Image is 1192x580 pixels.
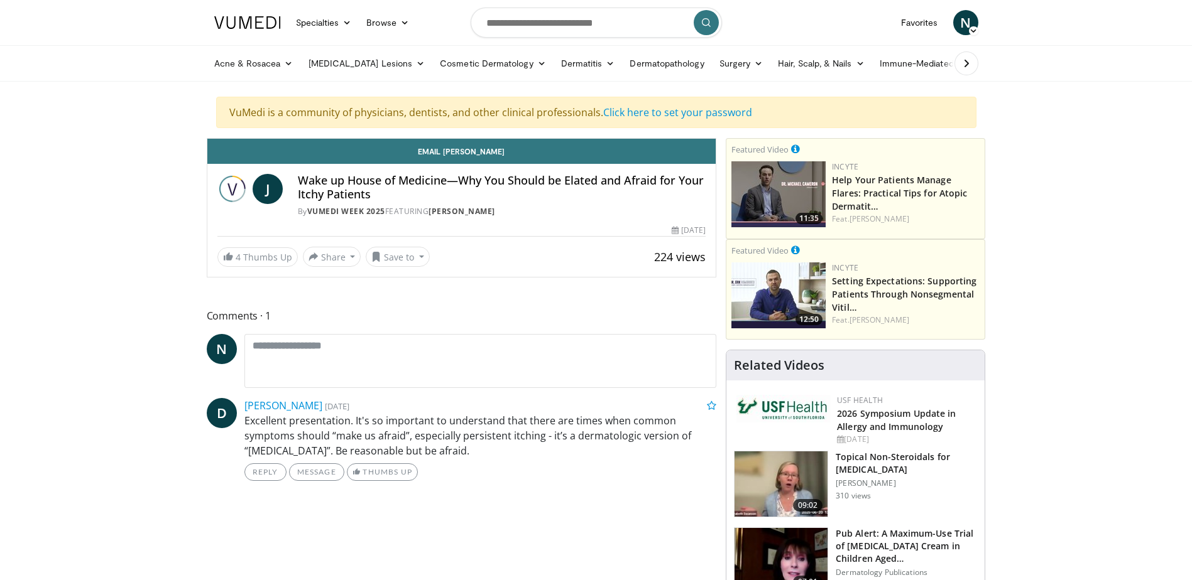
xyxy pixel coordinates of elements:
a: [PERSON_NAME] [244,399,322,412]
p: 310 views [836,491,871,501]
span: 11:35 [796,213,823,224]
a: Browse [359,10,417,35]
a: Surgery [712,51,771,76]
a: Email [PERSON_NAME] [207,139,716,164]
img: 34a4b5e7-9a28-40cd-b963-80fdb137f70d.150x105_q85_crop-smart_upscale.jpg [735,451,828,517]
a: 2026 Symposium Update in Allergy and Immunology [837,407,956,432]
img: 601112bd-de26-4187-b266-f7c9c3587f14.png.150x105_q85_crop-smart_upscale.jpg [731,161,826,227]
a: N [953,10,978,35]
a: Vumedi Week 2025 [307,206,385,217]
h4: Wake up House of Medicine—Why You Should be Elated and Afraid for Your Itchy Patients [298,174,706,201]
small: Featured Video [731,144,789,155]
div: Feat. [832,213,980,225]
div: [DATE] [837,434,975,445]
div: By FEATURING [298,206,706,217]
a: [PERSON_NAME] [850,314,909,325]
img: 6ba8804a-8538-4002-95e7-a8f8012d4a11.png.150x105_q85_autocrop_double_scale_upscale_version-0.2.jpg [736,395,831,422]
a: Cosmetic Dermatology [432,51,553,76]
a: 12:50 [731,262,826,328]
div: [DATE] [672,225,706,236]
a: J [253,174,283,204]
a: Incyte [832,262,858,273]
small: Featured Video [731,245,789,256]
a: Reply [244,463,287,481]
input: Search topics, interventions [471,8,722,38]
img: VuMedi Logo [214,16,281,29]
a: 4 Thumbs Up [217,247,298,267]
a: Specialties [288,10,359,35]
a: Dermatopathology [622,51,711,76]
span: 12:50 [796,314,823,325]
a: Help Your Patients Manage Flares: Practical Tips for Atopic Dermatit… [832,174,967,212]
a: Favorites [894,10,946,35]
a: D [207,398,237,428]
a: Setting Expectations: Supporting Patients Through Nonsegmental Vitil… [832,275,976,313]
a: 11:35 [731,161,826,227]
a: 09:02 Topical Non-Steroidals for [MEDICAL_DATA] [PERSON_NAME] 310 views [734,451,977,517]
a: Acne & Rosacea [207,51,301,76]
a: Thumbs Up [347,463,418,481]
small: [DATE] [325,400,349,412]
div: VuMedi is a community of physicians, dentists, and other clinical professionals. [216,97,976,128]
img: Vumedi Week 2025 [217,174,248,204]
a: USF Health [837,395,883,405]
a: Click here to set your password [603,105,752,119]
h3: Pub Alert: A Maximum-Use Trial of [MEDICAL_DATA] Cream in Children Aged… [836,527,977,565]
a: Message [289,463,344,481]
span: 09:02 [793,499,823,512]
span: 4 [236,251,241,263]
img: 98b3b5a8-6d6d-4e32-b979-fd4084b2b3f2.png.150x105_q85_crop-smart_upscale.jpg [731,262,826,328]
span: 224 views [654,249,706,264]
a: [PERSON_NAME] [429,206,495,217]
span: Comments 1 [207,308,717,324]
a: Incyte [832,161,858,172]
a: Hair, Scalp, & Nails [770,51,872,76]
p: Dermatology Publications [836,567,977,577]
button: Share [303,247,361,267]
a: Immune-Mediated [872,51,974,76]
h4: Related Videos [734,358,824,373]
h3: Topical Non-Steroidals for [MEDICAL_DATA] [836,451,977,476]
a: Dermatitis [554,51,623,76]
a: [PERSON_NAME] [850,213,909,224]
a: [MEDICAL_DATA] Lesions [301,51,433,76]
a: N [207,334,237,364]
button: Save to [366,247,430,267]
p: Excellent presentation. It's so important to understand that there are times when common symptoms... [244,413,717,458]
div: Feat. [832,314,980,326]
p: [PERSON_NAME] [836,478,977,488]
